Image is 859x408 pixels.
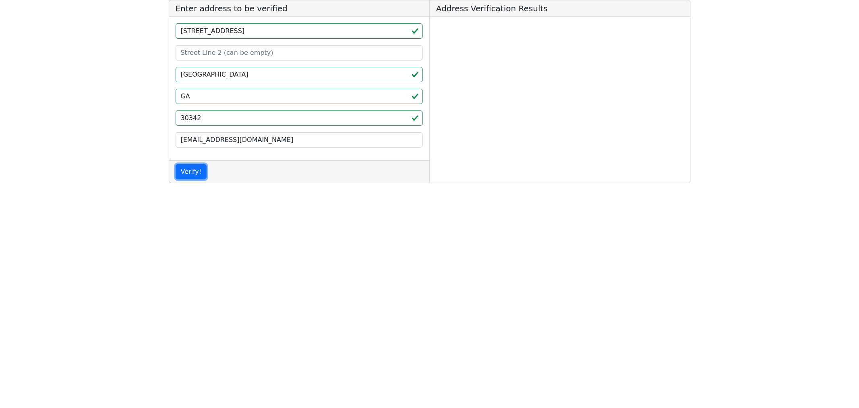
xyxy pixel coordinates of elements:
[176,45,423,60] input: Street Line 2 (can be empty)
[176,67,423,82] input: City
[176,110,423,126] input: ZIP code 5 or 5+4
[176,132,423,148] input: Your Email
[176,164,207,179] button: Verify!
[176,89,423,104] input: 2-Letter State
[169,0,430,17] h5: Enter address to be verified
[430,0,690,17] h5: Address Verification Results
[176,23,423,39] input: Street Line 1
